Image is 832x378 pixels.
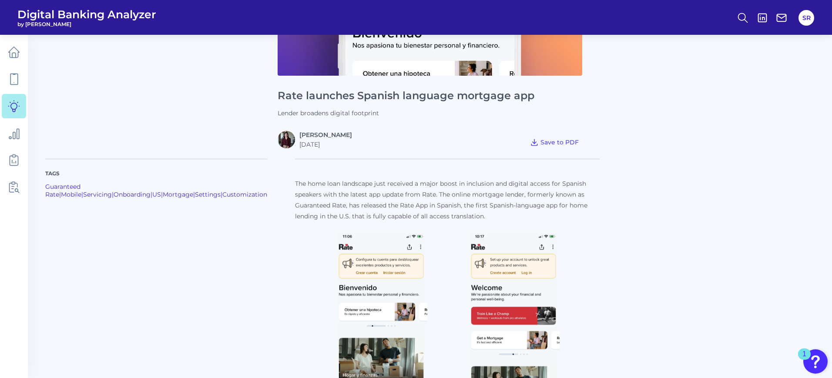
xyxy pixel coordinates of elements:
[195,191,221,198] a: Settings
[278,90,582,102] h1: Rate launches Spanish language mortgage app
[17,21,156,27] span: by [PERSON_NAME]
[798,10,814,26] button: SR
[803,349,828,374] button: Open Resource Center, 1 new notification
[193,191,195,198] span: |
[61,191,81,198] a: Mobile
[278,131,295,148] img: RNFetchBlobTmp_0b8yx2vy2p867rz195sbp4h.png
[59,191,61,198] span: |
[221,191,222,198] span: |
[527,136,582,148] button: Save to PDF
[222,191,267,198] a: Customization
[278,109,582,117] p: Lender broadens digital footprint
[83,191,112,198] a: Servicing
[163,191,193,198] a: Mortgage
[114,191,151,198] a: Onboarding
[112,191,114,198] span: |
[802,354,806,365] div: 1
[161,191,163,198] span: |
[295,178,600,222] p: The home loan landscape just received a major boost in inclusion and digital access for Spanish s...
[17,8,156,21] span: Digital Banking Analyzer
[81,191,83,198] span: |
[45,183,81,198] a: Guaranteed Rate
[299,131,352,139] a: [PERSON_NAME]
[152,191,161,198] a: US
[45,170,267,177] p: Tags
[540,138,579,146] span: Save to PDF
[299,140,352,148] div: [DATE]
[151,191,152,198] span: |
